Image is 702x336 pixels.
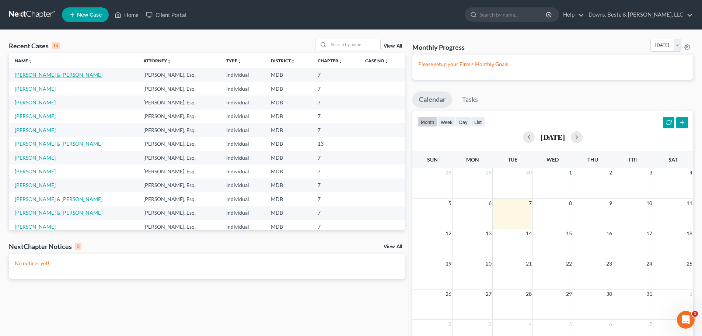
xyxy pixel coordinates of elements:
[384,59,389,63] i: unfold_more
[220,68,265,82] td: Individual
[220,206,265,220] td: Individual
[312,164,359,178] td: 7
[565,229,573,238] span: 15
[312,220,359,233] td: 7
[226,58,242,63] a: Typeunfold_more
[525,229,532,238] span: 14
[608,168,613,177] span: 2
[485,259,492,268] span: 20
[9,242,81,251] div: NextChapter Notices
[15,155,56,161] a: [PERSON_NAME]
[427,156,438,163] span: Sun
[488,320,492,329] span: 3
[466,156,479,163] span: Mon
[220,82,265,96] td: Individual
[445,229,452,238] span: 12
[265,110,312,123] td: MDB
[418,60,687,68] p: Please setup your Firm's Monthly Goals
[271,58,295,63] a: Districtunfold_more
[142,8,190,21] a: Client Portal
[525,168,532,177] span: 30
[265,68,312,82] td: MDB
[445,290,452,298] span: 26
[220,179,265,192] td: Individual
[528,199,532,208] span: 7
[75,243,81,250] div: 0
[265,220,312,233] td: MDB
[525,259,532,268] span: 21
[265,164,312,178] td: MDB
[137,206,220,220] td: [PERSON_NAME], Esq.
[15,127,56,133] a: [PERSON_NAME]
[15,260,399,267] p: No notices yet!
[220,220,265,233] td: Individual
[15,141,102,147] a: [PERSON_NAME] & [PERSON_NAME]
[646,229,653,238] span: 17
[646,259,653,268] span: 24
[143,58,171,63] a: Attorneyunfold_more
[318,58,343,63] a: Chapterunfold_more
[312,96,359,109] td: 7
[220,151,265,164] td: Individual
[689,290,693,298] span: 1
[265,123,312,137] td: MDB
[137,82,220,96] td: [PERSON_NAME], Esq.
[488,199,492,208] span: 6
[541,133,565,141] h2: [DATE]
[15,209,102,216] a: [PERSON_NAME] & [PERSON_NAME]
[686,199,693,208] span: 11
[312,137,359,150] td: 13
[52,42,60,49] div: 15
[455,91,485,108] a: Tasks
[689,168,693,177] span: 4
[646,290,653,298] span: 31
[15,113,56,119] a: [PERSON_NAME]
[649,320,653,329] span: 7
[471,117,485,127] button: list
[28,59,32,63] i: unfold_more
[15,99,56,105] a: [PERSON_NAME]
[137,151,220,164] td: [PERSON_NAME], Esq.
[445,168,452,177] span: 28
[265,96,312,109] td: MDB
[456,117,471,127] button: day
[312,179,359,192] td: 7
[546,156,559,163] span: Wed
[312,68,359,82] td: 7
[559,8,584,21] a: Help
[448,320,452,329] span: 2
[686,229,693,238] span: 18
[15,182,56,188] a: [PERSON_NAME]
[384,44,402,49] a: View All
[220,164,265,178] td: Individual
[265,179,312,192] td: MDB
[265,192,312,206] td: MDB
[15,196,102,202] a: [PERSON_NAME] & [PERSON_NAME]
[528,320,532,329] span: 4
[568,199,573,208] span: 8
[448,199,452,208] span: 5
[412,43,465,52] h3: Monthly Progress
[568,320,573,329] span: 5
[15,58,32,63] a: Nameunfold_more
[485,290,492,298] span: 27
[686,259,693,268] span: 25
[608,199,613,208] span: 9
[605,290,613,298] span: 30
[384,244,402,249] a: View All
[508,156,517,163] span: Tue
[15,86,56,92] a: [PERSON_NAME]
[565,290,573,298] span: 29
[568,168,573,177] span: 1
[312,82,359,96] td: 7
[585,8,693,21] a: Downs, Beste & [PERSON_NAME], LLC
[692,311,698,317] span: 1
[265,82,312,96] td: MDB
[365,58,389,63] a: Case Nounfold_more
[167,59,171,63] i: unfold_more
[312,110,359,123] td: 7
[15,72,102,78] a: [PERSON_NAME] & [PERSON_NAME]
[646,199,653,208] span: 10
[265,206,312,220] td: MDB
[338,59,343,63] i: unfold_more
